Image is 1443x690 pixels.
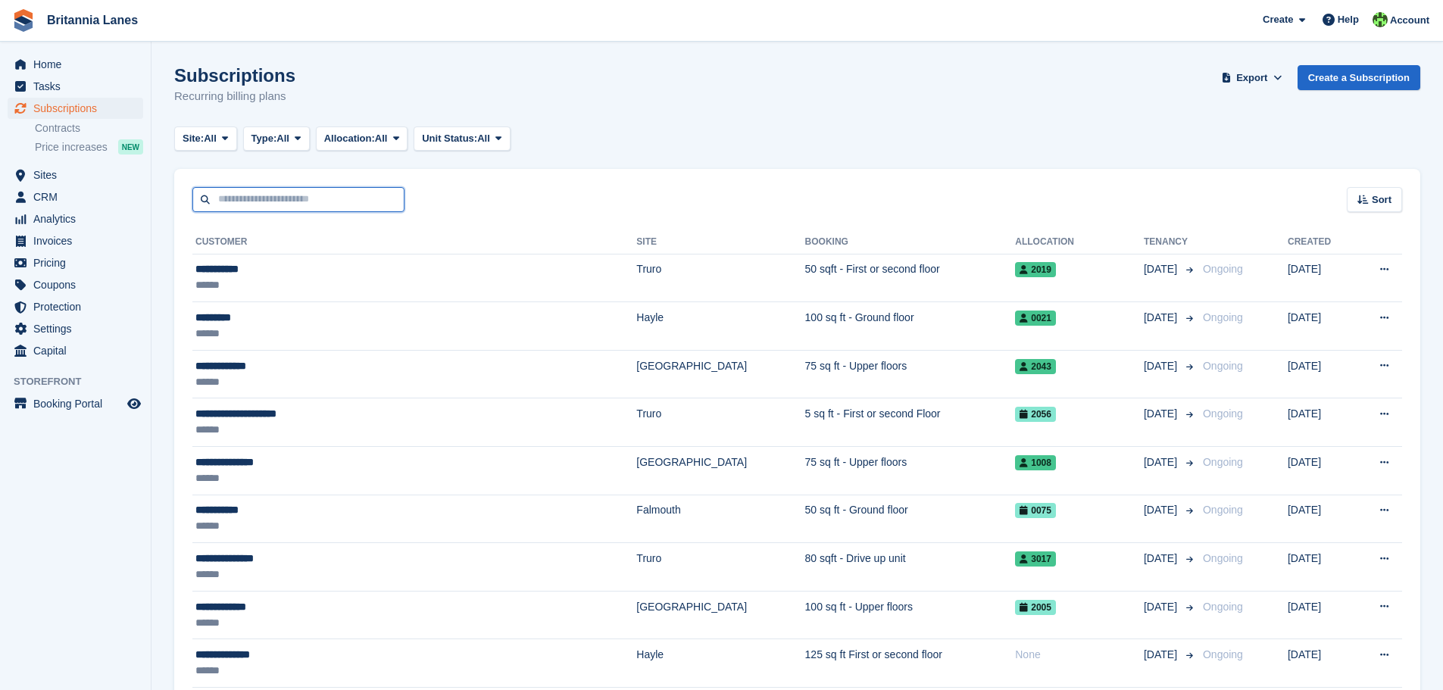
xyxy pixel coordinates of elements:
span: 3017 [1015,551,1056,567]
span: 0075 [1015,503,1056,518]
span: 2056 [1015,407,1056,422]
span: All [204,131,217,146]
td: [DATE] [1288,591,1354,639]
a: menu [8,76,143,97]
p: Recurring billing plans [174,88,295,105]
td: Truro [636,543,804,592]
span: Sites [33,164,124,186]
a: menu [8,252,143,273]
span: Export [1236,70,1267,86]
span: [DATE] [1144,261,1180,277]
button: Unit Status: All [414,126,510,151]
td: [DATE] [1288,350,1354,398]
a: Contracts [35,121,143,136]
span: Pricing [33,252,124,273]
span: Analytics [33,208,124,229]
span: 2005 [1015,600,1056,615]
a: menu [8,208,143,229]
td: 50 sq ft - Ground floor [805,495,1016,543]
td: Truro [636,398,804,447]
a: menu [8,186,143,208]
span: All [276,131,289,146]
img: stora-icon-8386f47178a22dfd0bd8f6a31ec36ba5ce8667c1dd55bd0f319d3a0aa187defe.svg [12,9,35,32]
th: Site [636,230,804,254]
span: Home [33,54,124,75]
a: Britannia Lanes [41,8,144,33]
span: 1008 [1015,455,1056,470]
span: Price increases [35,140,108,155]
a: menu [8,296,143,317]
td: [DATE] [1288,495,1354,543]
a: menu [8,164,143,186]
span: Tasks [33,76,124,97]
span: 0021 [1015,311,1056,326]
span: [DATE] [1144,310,1180,326]
span: Create [1263,12,1293,27]
span: [DATE] [1144,647,1180,663]
img: Robert Parr [1373,12,1388,27]
h1: Subscriptions [174,65,295,86]
span: Site: [183,131,204,146]
span: 2019 [1015,262,1056,277]
span: Invoices [33,230,124,251]
td: Falmouth [636,495,804,543]
a: menu [8,98,143,119]
td: 75 sq ft - Upper floors [805,350,1016,398]
span: 2043 [1015,359,1056,374]
a: menu [8,340,143,361]
a: menu [8,230,143,251]
span: Sort [1372,192,1391,208]
span: Allocation: [324,131,375,146]
span: Ongoing [1203,648,1243,660]
span: [DATE] [1144,406,1180,422]
span: Account [1390,13,1429,28]
td: 125 sq ft First or second floor [805,639,1016,688]
a: menu [8,393,143,414]
span: [DATE] [1144,454,1180,470]
a: menu [8,54,143,75]
td: [GEOGRAPHIC_DATA] [636,350,804,398]
td: [DATE] [1288,543,1354,592]
td: Hayle [636,302,804,351]
span: Ongoing [1203,456,1243,468]
span: Ongoing [1203,407,1243,420]
div: NEW [118,139,143,155]
button: Export [1219,65,1285,90]
td: [DATE] [1288,254,1354,302]
span: Ongoing [1203,601,1243,613]
a: Create a Subscription [1298,65,1420,90]
button: Site: All [174,126,237,151]
span: CRM [33,186,124,208]
th: Tenancy [1144,230,1197,254]
td: Truro [636,254,804,302]
div: None [1015,647,1144,663]
span: [DATE] [1144,358,1180,374]
th: Booking [805,230,1016,254]
a: menu [8,318,143,339]
td: 5 sq ft - First or second Floor [805,398,1016,447]
td: [DATE] [1288,447,1354,495]
span: All [477,131,490,146]
a: Price increases NEW [35,139,143,155]
td: Hayle [636,639,804,688]
span: [DATE] [1144,502,1180,518]
span: Ongoing [1203,263,1243,275]
td: [DATE] [1288,302,1354,351]
span: [DATE] [1144,599,1180,615]
td: 100 sq ft - Ground floor [805,302,1016,351]
span: Ongoing [1203,311,1243,323]
td: 50 sqft - First or second floor [805,254,1016,302]
th: Allocation [1015,230,1144,254]
td: 75 sq ft - Upper floors [805,447,1016,495]
span: Type: [251,131,277,146]
span: Ongoing [1203,360,1243,372]
th: Customer [192,230,636,254]
td: [GEOGRAPHIC_DATA] [636,447,804,495]
td: 80 sqft - Drive up unit [805,543,1016,592]
span: Ongoing [1203,504,1243,516]
td: [DATE] [1288,398,1354,447]
span: Settings [33,318,124,339]
span: Coupons [33,274,124,295]
button: Type: All [243,126,310,151]
td: [DATE] [1288,639,1354,688]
